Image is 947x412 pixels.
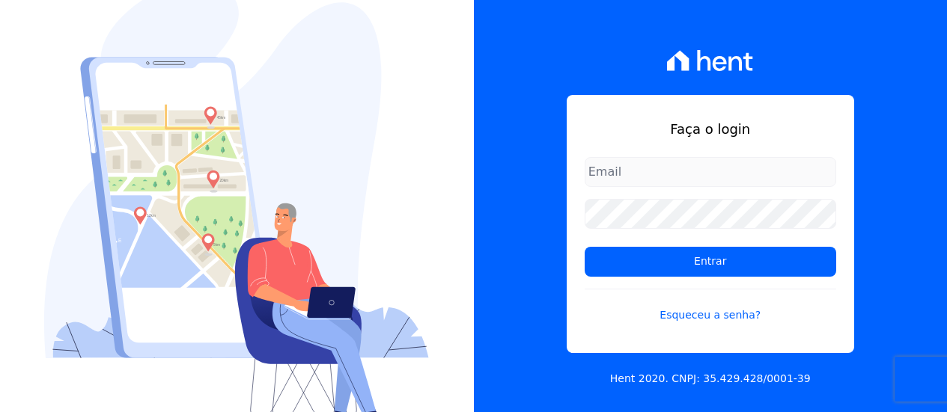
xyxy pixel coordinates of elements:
[585,157,836,187] input: Email
[610,371,811,387] p: Hent 2020. CNPJ: 35.429.428/0001-39
[585,289,836,323] a: Esqueceu a senha?
[585,247,836,277] input: Entrar
[585,119,836,139] h1: Faça o login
